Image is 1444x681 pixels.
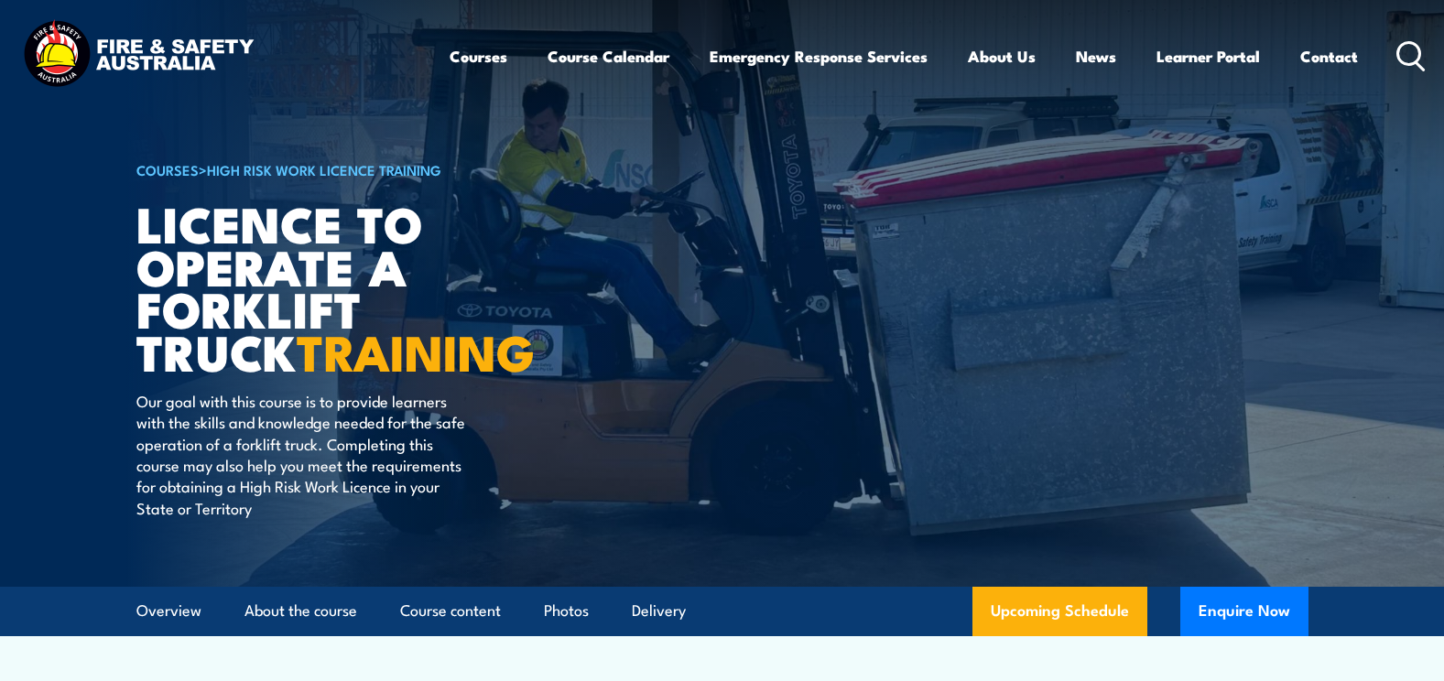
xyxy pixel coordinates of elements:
h1: Licence to operate a forklift truck [136,201,589,373]
a: Courses [450,32,507,81]
a: Contact [1300,32,1358,81]
a: COURSES [136,159,199,179]
a: Learner Portal [1156,32,1260,81]
a: About Us [968,32,1036,81]
a: Photos [544,587,589,635]
a: Delivery [632,587,686,635]
p: Our goal with this course is to provide learners with the skills and knowledge needed for the saf... [136,390,471,518]
a: High Risk Work Licence Training [207,159,441,179]
button: Enquire Now [1180,587,1308,636]
a: Course content [400,587,501,635]
a: Emergency Response Services [710,32,928,81]
a: Upcoming Schedule [972,587,1147,636]
a: Overview [136,587,201,635]
a: Course Calendar [548,32,669,81]
h6: > [136,158,589,180]
a: About the course [244,587,357,635]
a: News [1076,32,1116,81]
strong: TRAINING [297,312,535,388]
